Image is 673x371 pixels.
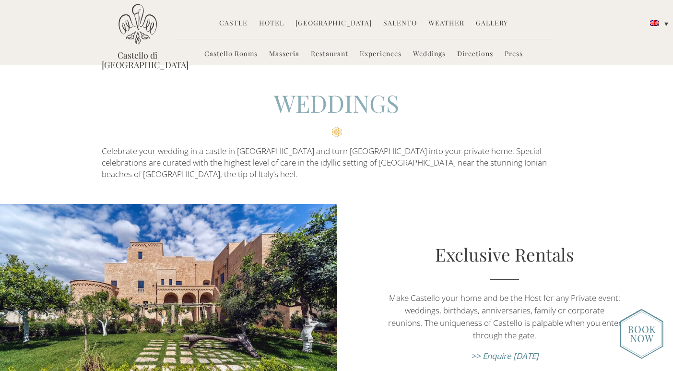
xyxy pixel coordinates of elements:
img: enquire_today_weddings_page.png [620,309,663,359]
a: Castle [219,18,248,29]
a: Experiences [360,49,401,60]
p: Make Castello your home and be the Host for any Private event: weddings, birthdays, anniversaries... [387,292,623,342]
a: [GEOGRAPHIC_DATA] [295,18,372,29]
img: English [650,20,659,26]
a: Castello di [GEOGRAPHIC_DATA] [102,50,174,70]
img: Castello di Ugento [118,4,157,45]
a: Castello Rooms [204,49,258,60]
p: Celebrate your wedding in a castle in [GEOGRAPHIC_DATA] and turn [GEOGRAPHIC_DATA] into your priv... [102,145,572,180]
a: Restaurant [311,49,348,60]
a: Hotel [259,18,284,29]
a: Weather [428,18,464,29]
a: Weddings [413,49,446,60]
a: Masseria [269,49,299,60]
a: Salento [383,18,417,29]
a: Directions [457,49,493,60]
a: Exclusive Rentals [435,242,574,266]
img: new-booknow.png [620,309,663,359]
a: Gallery [476,18,508,29]
a: >> Enquire [DATE] [471,350,539,361]
h2: WEDDINGS [102,87,572,137]
a: Press [505,49,523,60]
